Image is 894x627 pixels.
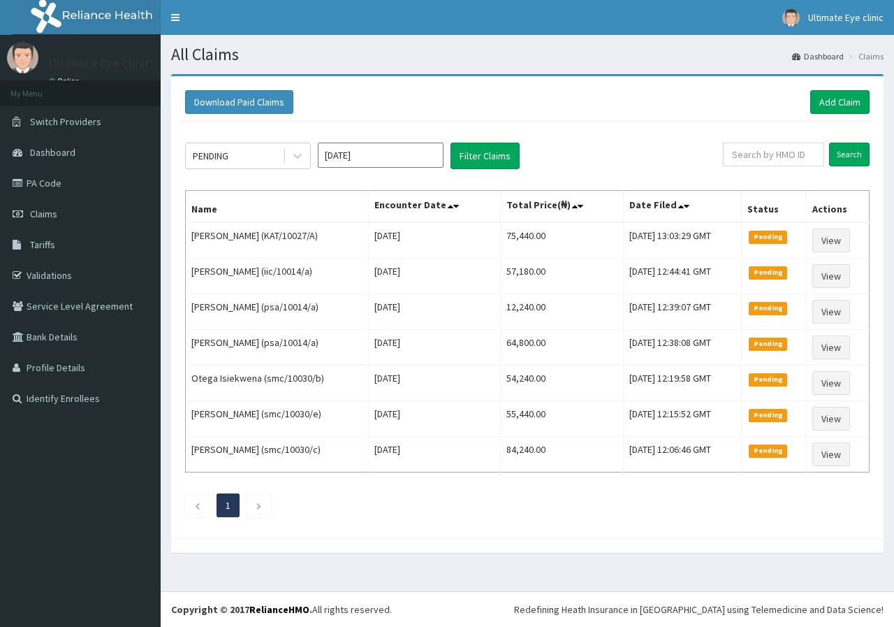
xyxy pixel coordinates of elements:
[368,330,501,366] td: [DATE]
[810,90,870,114] a: Add Claim
[623,366,741,401] td: [DATE] 12:19:58 GMT
[368,437,501,473] td: [DATE]
[318,143,444,168] input: Select Month and Year
[749,302,787,315] span: Pending
[161,591,894,627] footer: All rights reserved.
[30,238,55,251] span: Tariffs
[812,264,850,288] a: View
[368,222,501,259] td: [DATE]
[812,442,850,466] a: View
[749,445,787,457] span: Pending
[49,76,82,86] a: Online
[514,603,884,617] div: Redefining Heath Insurance in [GEOGRAPHIC_DATA] using Telemedicine and Data Science!
[812,229,850,252] a: View
[30,115,101,128] span: Switch Providers
[723,143,824,166] input: Search by HMO ID
[186,330,369,366] td: [PERSON_NAME] (psa/10014/a)
[501,191,624,223] th: Total Price(₦)
[368,366,501,401] td: [DATE]
[807,191,870,223] th: Actions
[30,146,75,159] span: Dashboard
[49,57,151,69] p: Ultimate Eye clinic
[171,45,884,64] h1: All Claims
[812,371,850,395] a: View
[812,407,850,431] a: View
[623,222,741,259] td: [DATE] 13:03:29 GMT
[30,208,57,220] span: Claims
[749,409,787,421] span: Pending
[782,9,800,27] img: User Image
[501,401,624,437] td: 55,440.00
[186,401,369,437] td: [PERSON_NAME] (smc/10030/e)
[812,300,850,324] a: View
[501,366,624,401] td: 54,240.00
[186,222,369,259] td: [PERSON_NAME] (KAT/10027/A)
[792,50,844,62] a: Dashboard
[186,294,369,330] td: [PERSON_NAME] (psa/10014/a)
[186,259,369,294] td: [PERSON_NAME] (iic/10014/a)
[186,191,369,223] th: Name
[623,437,741,473] td: [DATE] 12:06:46 GMT
[623,259,741,294] td: [DATE] 12:44:41 GMT
[623,191,741,223] th: Date Filed
[368,259,501,294] td: [DATE]
[186,437,369,473] td: [PERSON_NAME] (smc/10030/c)
[194,499,200,512] a: Previous page
[450,143,520,169] button: Filter Claims
[808,11,884,24] span: Ultimate Eye clinic
[829,143,870,166] input: Search
[501,294,624,330] td: 12,240.00
[749,373,787,386] span: Pending
[171,603,312,616] strong: Copyright © 2017 .
[749,231,787,243] span: Pending
[501,437,624,473] td: 84,240.00
[501,259,624,294] td: 57,180.00
[742,191,807,223] th: Status
[501,330,624,366] td: 64,800.00
[7,42,38,73] img: User Image
[623,330,741,366] td: [DATE] 12:38:08 GMT
[812,336,850,359] a: View
[226,499,230,512] a: Page 1 is your current page
[623,294,741,330] td: [DATE] 12:39:07 GMT
[368,191,501,223] th: Encounter Date
[185,90,293,114] button: Download Paid Claims
[193,149,228,163] div: PENDING
[249,603,309,616] a: RelianceHMO
[186,366,369,401] td: Otega Isiekwena (smc/10030/b)
[623,401,741,437] td: [DATE] 12:15:52 GMT
[845,50,884,62] li: Claims
[256,499,262,512] a: Next page
[368,294,501,330] td: [DATE]
[501,222,624,259] td: 75,440.00
[749,266,787,279] span: Pending
[749,338,787,350] span: Pending
[368,401,501,437] td: [DATE]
